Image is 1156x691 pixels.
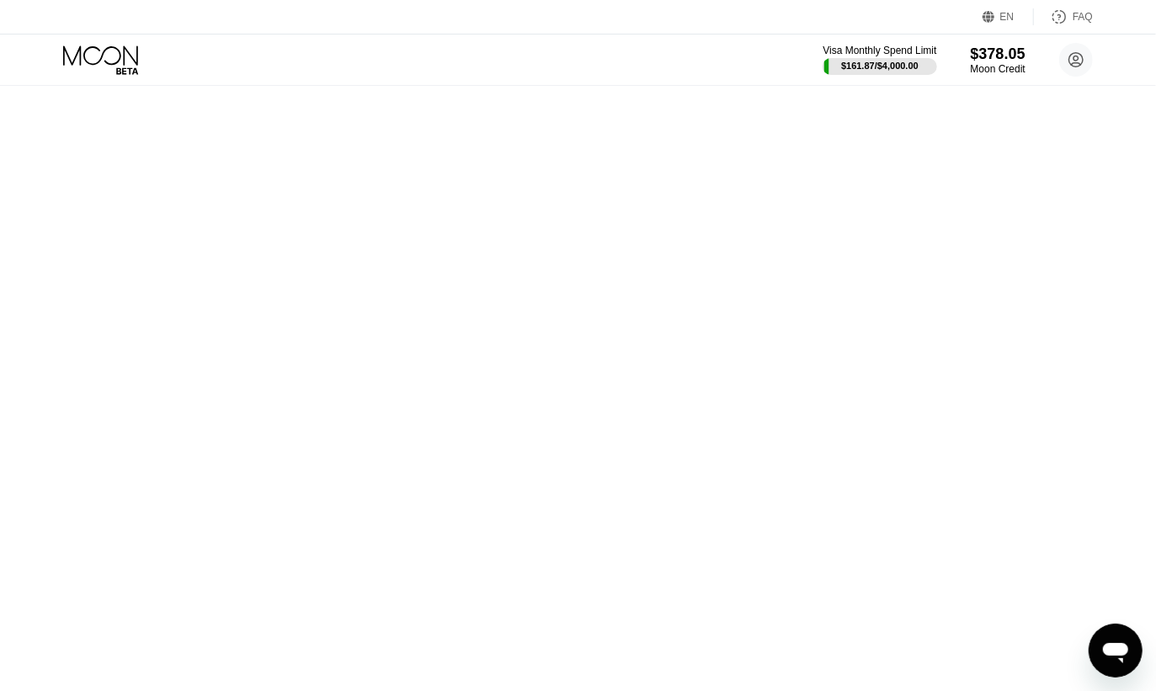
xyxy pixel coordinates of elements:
[841,61,919,71] div: $161.87 / $4,000.00
[823,45,936,75] div: Visa Monthly Spend Limit$161.87/$4,000.00
[1034,8,1093,25] div: FAQ
[971,45,1025,63] div: $378.05
[1000,11,1015,23] div: EN
[983,8,1034,25] div: EN
[1073,11,1093,23] div: FAQ
[971,63,1025,75] div: Moon Credit
[1089,624,1143,678] iframe: Button to launch messaging window
[823,45,936,56] div: Visa Monthly Spend Limit
[971,45,1025,75] div: $378.05Moon Credit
